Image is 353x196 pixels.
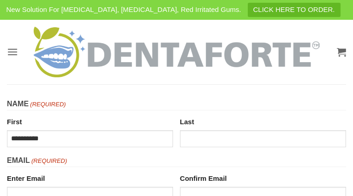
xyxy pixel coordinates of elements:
[180,171,346,184] label: Confirm Email
[7,155,346,167] legend: Email
[30,100,66,110] span: (Required)
[7,40,18,63] a: Menu
[337,42,346,62] a: View cart
[34,27,320,77] img: DENTAFORTE™
[30,156,67,166] span: (Required)
[7,98,346,110] legend: Name
[7,171,173,184] label: Enter Email
[7,114,173,127] label: First
[180,114,346,127] label: Last
[248,3,341,17] a: CLICK HERE TO ORDER.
